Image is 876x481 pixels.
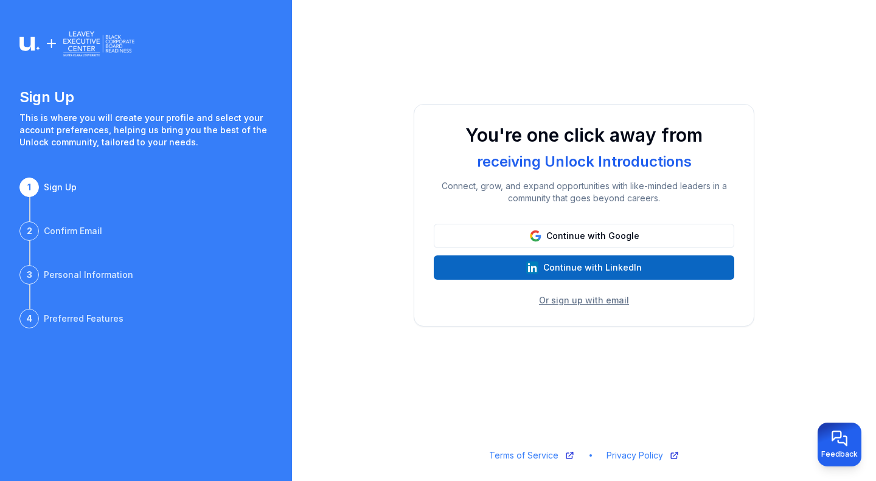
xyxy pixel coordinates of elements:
[19,112,273,148] p: This is where you will create your profile and select your account preferences, helping us bring ...
[489,449,575,462] a: Terms of Service
[44,181,77,193] div: Sign Up
[434,224,734,248] button: Continue with Google
[19,88,273,107] h1: Sign Up
[434,124,734,146] h1: You're one click away from
[607,449,680,462] a: Privacy Policy
[19,265,39,285] div: 3
[821,449,858,459] span: Feedback
[818,423,861,466] button: Provide feedback
[19,178,39,197] div: 1
[434,180,734,204] p: Connect, grow, and expand opportunities with like-minded leaders in a community that goes beyond ...
[539,294,629,306] button: Or sign up with email
[19,309,39,328] div: 4
[472,151,697,173] div: receiving Unlock Introductions
[44,225,102,237] div: Confirm Email
[44,269,133,281] div: Personal Information
[434,255,734,280] button: Continue with LinkedIn
[44,313,123,325] div: Preferred Features
[19,221,39,241] div: 2
[19,29,134,58] img: Logo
